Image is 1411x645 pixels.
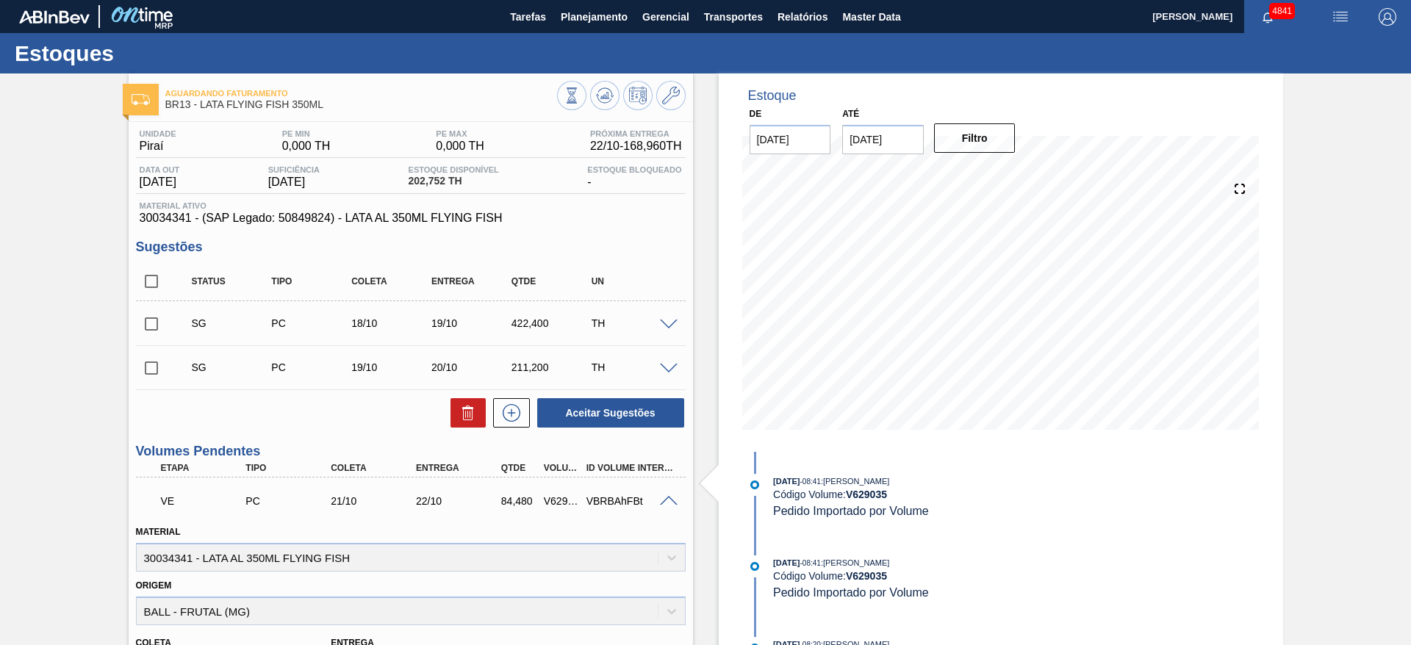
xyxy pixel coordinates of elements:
div: Aceitar Sugestões [530,397,686,429]
strong: V 629035 [846,570,887,582]
button: Ir ao Master Data / Geral [656,81,686,110]
div: Coleta [348,276,437,287]
div: TH [588,317,677,329]
span: - 08:41 [800,478,821,486]
input: dd/mm/yyyy [842,125,924,154]
span: Aguardando Faturamento [165,89,557,98]
label: Material [136,527,181,537]
button: Atualizar Gráfico [590,81,620,110]
div: Volume Enviado para Transporte [157,485,253,517]
div: Pedido de Compra [242,495,337,507]
span: 0,000 TH [436,140,484,153]
button: Programar Estoque [623,81,653,110]
h3: Volumes Pendentes [136,444,686,459]
div: Volume Portal [540,463,584,473]
span: Pedido Importado por Volume [773,586,929,599]
span: Piraí [140,140,176,153]
div: Qtde [508,276,597,287]
div: Sugestão Criada [188,361,277,373]
span: Gerencial [642,8,689,26]
div: Coleta [327,463,423,473]
div: Nova sugestão [486,398,530,428]
div: V629035 [540,495,584,507]
button: Notificações [1244,7,1291,27]
img: TNhmsLtSVTkK8tSr43FrP2fwEKptu5GPRR3wAAAABJRU5ErkJggg== [19,10,90,24]
div: Pedido de Compra [268,361,356,373]
div: 211,200 [508,361,597,373]
span: 22/10 - 168,960 TH [590,140,682,153]
label: Origem [136,580,172,591]
div: 19/10/2025 [348,361,437,373]
span: [DATE] [773,477,800,486]
span: [DATE] [140,176,180,189]
div: 20/10/2025 [428,361,517,373]
span: Tarefas [510,8,546,26]
h3: Sugestões [136,239,686,255]
span: 202,752 TH [409,176,499,187]
span: PE MIN [282,129,331,138]
label: Até [842,109,859,119]
div: - [584,165,685,189]
div: 19/10/2025 [428,317,517,329]
img: atual [750,562,759,571]
span: Suficiência [268,165,320,174]
span: Unidade [140,129,176,138]
span: Próxima Entrega [590,129,682,138]
span: Estoque Bloqueado [587,165,681,174]
span: Relatórios [778,8,827,26]
span: Transportes [704,8,763,26]
span: [DATE] [268,176,320,189]
div: Sugestão Criada [188,317,277,329]
div: 21/10/2025 [327,495,423,507]
img: atual [750,480,759,489]
div: TH [588,361,677,373]
div: 22/10/2025 [412,495,508,507]
span: Master Data [842,8,900,26]
div: Excluir Sugestões [443,398,486,428]
span: BR13 - LATA FLYING FISH 350ML [165,99,557,110]
div: Status [188,276,277,287]
span: 0,000 TH [282,140,331,153]
span: 30034341 - (SAP Legado: 50849824) - LATA AL 350ML FLYING FISH [140,212,682,225]
span: PE MAX [436,129,484,138]
div: Entrega [428,276,517,287]
div: Código Volume: [773,489,1122,500]
span: Planejamento [561,8,628,26]
img: userActions [1332,8,1349,26]
span: - 08:41 [800,559,821,567]
h1: Estoques [15,45,276,62]
div: Tipo [268,276,356,287]
span: Material ativo [140,201,682,210]
div: Id Volume Interno [583,463,678,473]
div: UN [588,276,677,287]
div: 422,400 [508,317,597,329]
label: De [750,109,762,119]
div: Pedido de Compra [268,317,356,329]
span: : [PERSON_NAME] [821,558,890,567]
button: Filtro [934,123,1016,153]
div: Entrega [412,463,508,473]
span: [DATE] [773,558,800,567]
div: Tipo [242,463,337,473]
div: Qtde [498,463,542,473]
p: VE [161,495,249,507]
button: Visão Geral dos Estoques [557,81,586,110]
input: dd/mm/yyyy [750,125,831,154]
div: VBRBAhFBt [583,495,678,507]
span: Pedido Importado por Volume [773,505,929,517]
span: 4841 [1269,3,1295,19]
span: Estoque Disponível [409,165,499,174]
img: Logout [1379,8,1396,26]
span: Data out [140,165,180,174]
div: Etapa [157,463,253,473]
button: Aceitar Sugestões [537,398,684,428]
span: : [PERSON_NAME] [821,477,890,486]
div: 18/10/2025 [348,317,437,329]
div: Código Volume: [773,570,1122,582]
div: Estoque [748,88,797,104]
div: 84,480 [498,495,542,507]
img: Ícone [132,94,150,105]
strong: V 629035 [846,489,887,500]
